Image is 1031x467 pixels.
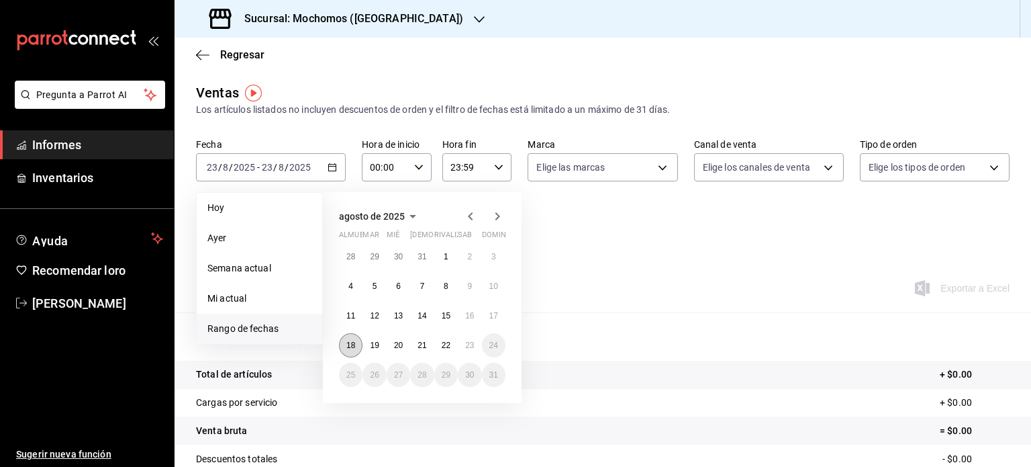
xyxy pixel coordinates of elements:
[370,341,379,350] abbr: 19 de agosto de 2025
[233,162,256,173] input: ----
[940,425,972,436] font: = $0.00
[442,341,450,350] font: 22
[489,311,498,321] abbr: 17 de agosto de 2025
[434,274,458,298] button: 8 de agosto de 2025
[362,333,386,357] button: 19 de agosto de 2025
[207,293,246,304] font: Mi actual
[410,304,434,328] button: 14 de agosto de 2025
[206,162,218,173] input: --
[285,162,289,173] font: /
[32,171,93,185] font: Inventarios
[482,333,505,357] button: 24 de agosto de 2025
[458,304,481,328] button: 16 de agosto de 2025
[339,304,362,328] button: 11 de agosto de 2025
[860,139,918,150] font: Tipo de orden
[273,162,277,173] font: /
[442,341,450,350] abbr: 22 de agosto de 2025
[222,162,229,173] input: --
[339,230,379,245] abbr: lunes
[196,85,239,101] font: Ventas
[418,311,426,321] font: 14
[458,274,481,298] button: 9 de agosto de 2025
[410,274,434,298] button: 7 de agosto de 2025
[444,252,448,261] abbr: 1 de agosto de 2025
[491,252,496,261] abbr: 3 de agosto de 2025
[373,282,377,291] abbr: 5 de agosto de 2025
[489,282,498,291] font: 10
[346,252,355,261] abbr: 28 de julio de 2025
[434,230,471,245] abbr: viernes
[346,311,355,321] abbr: 11 de agosto de 2025
[196,425,247,436] font: Venta bruta
[442,370,450,380] font: 29
[348,282,353,291] font: 4
[387,230,399,245] abbr: miércoles
[387,333,410,357] button: 20 de agosto de 2025
[387,363,410,387] button: 27 de agosto de 2025
[196,139,222,150] font: Fecha
[394,252,403,261] abbr: 30 de julio de 2025
[362,274,386,298] button: 5 de agosto de 2025
[482,274,505,298] button: 10 de agosto de 2025
[394,370,403,380] abbr: 27 de agosto de 2025
[465,370,474,380] font: 30
[394,341,403,350] abbr: 20 de agosto de 2025
[362,230,379,245] abbr: martes
[418,370,426,380] abbr: 28 de agosto de 2025
[394,252,403,261] font: 30
[489,341,498,350] abbr: 24 de agosto de 2025
[482,363,505,387] button: 31 de agosto de 2025
[32,234,68,248] font: Ayuda
[9,97,165,112] a: Pregunta a Parrot AI
[465,311,474,321] abbr: 16 de agosto de 2025
[362,363,386,387] button: 26 de agosto de 2025
[245,85,262,101] img: Marcador de información sobre herramientas
[489,370,498,380] abbr: 31 de agosto de 2025
[207,232,227,243] font: Ayer
[418,252,426,261] font: 31
[207,263,271,273] font: Semana actual
[458,245,481,269] button: 2 de agosto de 2025
[339,230,379,239] font: almuerzo
[434,333,458,357] button: 22 de agosto de 2025
[362,304,386,328] button: 12 de agosto de 2025
[370,370,379,380] font: 26
[148,35,158,46] button: abrir_cajón_menú
[489,370,498,380] font: 31
[394,341,403,350] font: 20
[482,245,505,269] button: 3 de agosto de 2025
[339,333,362,357] button: 18 de agosto de 2025
[458,333,481,357] button: 23 de agosto de 2025
[394,311,403,321] abbr: 13 de agosto de 2025
[418,341,426,350] abbr: 21 de agosto de 2025
[467,252,472,261] font: 2
[396,282,401,291] abbr: 6 de agosto de 2025
[339,211,405,222] font: agosto de 2025
[482,230,514,245] abbr: domingo
[467,282,472,291] abbr: 9 de agosto de 2025
[339,245,362,269] button: 28 de julio de 2025
[410,230,489,239] font: [DEMOGRAPHIC_DATA]
[15,81,165,109] button: Pregunta a Parrot AI
[418,370,426,380] font: 28
[442,370,450,380] abbr: 29 de agosto de 2025
[869,162,965,173] font: Elige los tipos de orden
[387,245,410,269] button: 30 de julio de 2025
[444,282,448,291] font: 8
[196,397,278,408] font: Cargas por servicio
[362,245,386,269] button: 29 de julio de 2025
[410,363,434,387] button: 28 de agosto de 2025
[418,252,426,261] abbr: 31 de julio de 2025
[434,304,458,328] button: 15 de agosto de 2025
[32,138,81,152] font: Informes
[370,311,379,321] abbr: 12 de agosto de 2025
[489,311,498,321] font: 17
[370,370,379,380] abbr: 26 de agosto de 2025
[339,274,362,298] button: 4 de agosto de 2025
[694,139,757,150] font: Canal de venta
[444,252,448,261] font: 1
[442,139,477,150] font: Hora fin
[420,282,425,291] font: 7
[196,454,277,464] font: Descuentos totales
[346,252,355,261] font: 28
